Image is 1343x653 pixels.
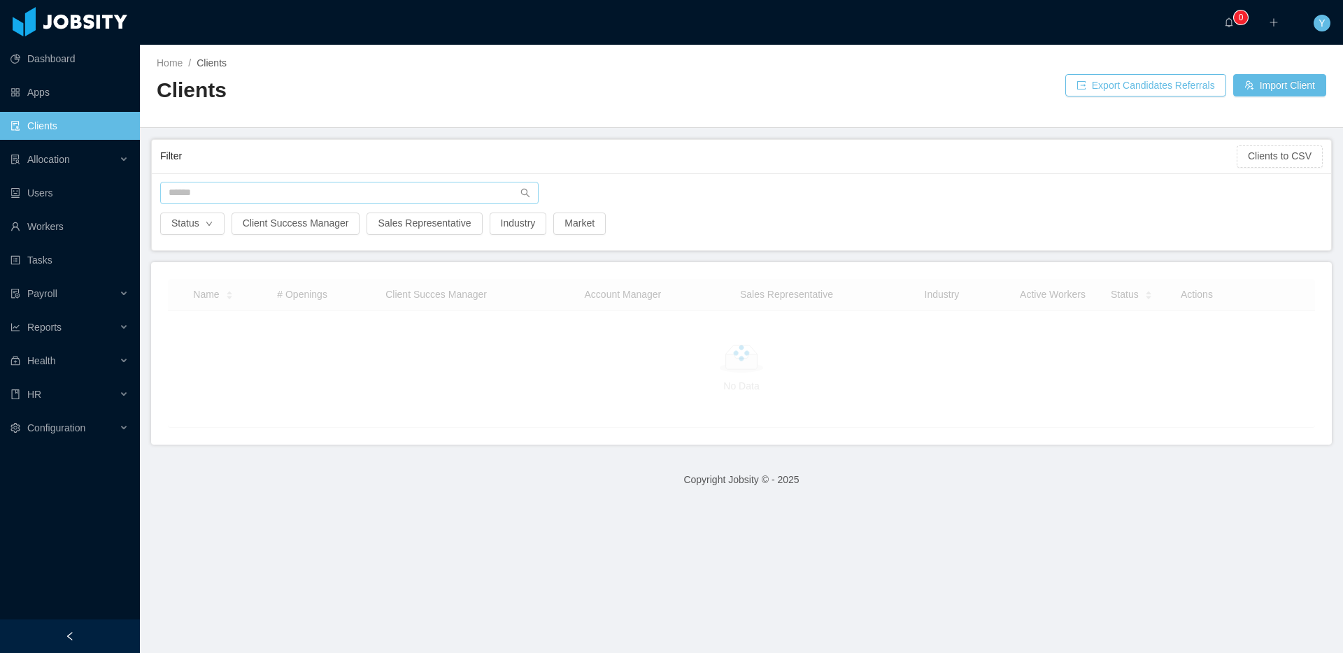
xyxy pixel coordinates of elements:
[27,288,57,299] span: Payroll
[520,188,530,198] i: icon: search
[157,57,183,69] a: Home
[10,45,129,73] a: icon: pie-chartDashboard
[27,322,62,333] span: Reports
[10,356,20,366] i: icon: medicine-box
[160,213,225,235] button: Statusicon: down
[10,213,129,241] a: icon: userWorkers
[1237,145,1323,168] button: Clients to CSV
[1233,74,1326,96] button: icon: usergroup-addImport Client
[10,179,129,207] a: icon: robotUsers
[10,389,20,399] i: icon: book
[157,76,741,105] h2: Clients
[10,112,129,140] a: icon: auditClients
[10,155,20,164] i: icon: solution
[27,422,85,433] span: Configuration
[1224,17,1234,27] i: icon: bell
[232,213,360,235] button: Client Success Manager
[197,57,227,69] span: Clients
[1065,74,1226,96] button: icon: exportExport Candidates Referrals
[490,213,547,235] button: Industry
[10,246,129,274] a: icon: profileTasks
[160,143,1237,169] div: Filter
[367,213,482,235] button: Sales Representative
[553,213,606,235] button: Market
[1269,17,1279,27] i: icon: plus
[27,154,70,165] span: Allocation
[27,389,41,400] span: HR
[10,423,20,433] i: icon: setting
[140,456,1343,504] footer: Copyright Jobsity © - 2025
[27,355,55,366] span: Health
[188,57,191,69] span: /
[1319,15,1325,31] span: Y
[10,322,20,332] i: icon: line-chart
[10,289,20,299] i: icon: file-protect
[1234,10,1248,24] sup: 0
[10,78,129,106] a: icon: appstoreApps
